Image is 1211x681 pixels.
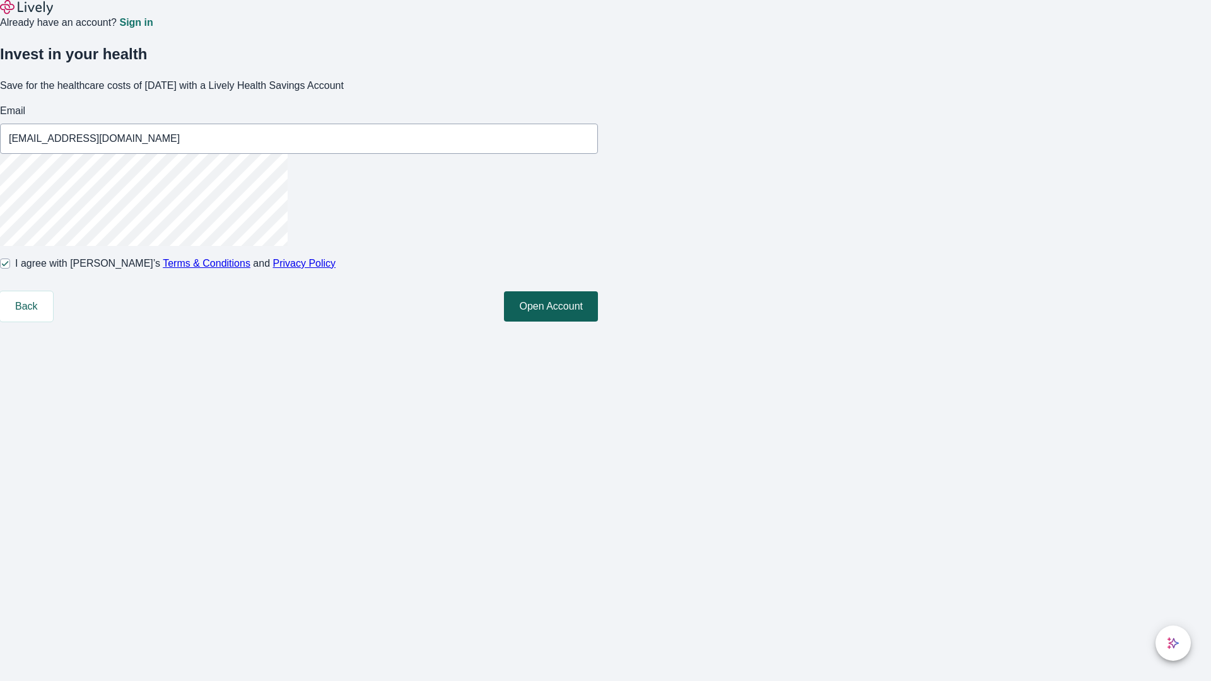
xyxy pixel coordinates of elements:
a: Terms & Conditions [163,258,250,269]
a: Privacy Policy [273,258,336,269]
button: Open Account [504,291,598,322]
a: Sign in [119,18,153,28]
span: I agree with [PERSON_NAME]’s and [15,256,336,271]
button: chat [1155,626,1191,661]
svg: Lively AI Assistant [1167,637,1179,649]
